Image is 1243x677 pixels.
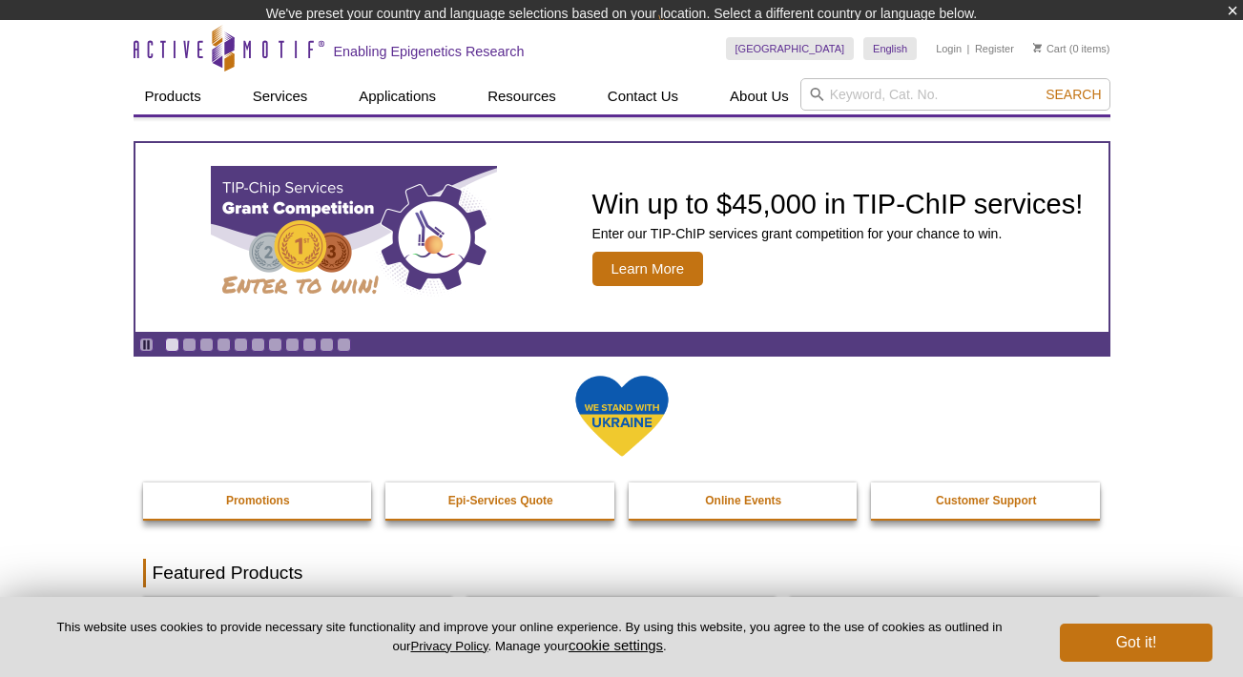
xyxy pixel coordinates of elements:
[135,143,1108,332] article: TIP-ChIP Services Grant Competition
[165,338,179,352] a: Go to slide 1
[143,559,1101,587] h2: Featured Products
[385,482,616,519] a: Epi-Services Quote
[574,374,670,459] img: We Stand With Ukraine
[596,78,690,114] a: Contact Us
[1033,37,1110,60] li: (0 items)
[800,78,1110,111] input: Keyword, Cat. No.
[871,482,1102,519] a: Customer Support
[337,338,351,352] a: Go to slide 11
[268,338,282,352] a: Go to slide 7
[234,338,248,352] a: Go to slide 5
[705,494,781,507] strong: Online Events
[143,482,374,519] a: Promotions
[139,338,154,352] a: Toggle autoplay
[592,225,1084,242] p: Enter our TIP-ChIP services grant competition for your chance to win.
[182,338,197,352] a: Go to slide 2
[1060,624,1212,662] button: Got it!
[718,78,800,114] a: About Us
[410,639,487,653] a: Privacy Policy
[863,37,917,60] a: English
[135,143,1108,332] a: TIP-ChIP Services Grant Competition Win up to $45,000 in TIP-ChIP services! Enter our TIP-ChIP se...
[285,338,300,352] a: Go to slide 8
[1033,42,1067,55] a: Cart
[134,78,213,114] a: Products
[217,338,231,352] a: Go to slide 4
[226,494,290,507] strong: Promotions
[448,494,553,507] strong: Epi-Services Quote
[629,482,860,519] a: Online Events
[1046,87,1101,102] span: Search
[476,78,568,114] a: Resources
[320,338,334,352] a: Go to slide 10
[199,338,214,352] a: Go to slide 3
[592,252,704,286] span: Learn More
[251,338,265,352] a: Go to slide 6
[967,37,970,60] li: |
[302,338,317,352] a: Go to slide 9
[1040,86,1107,103] button: Search
[334,43,525,60] h2: Enabling Epigenetics Research
[569,637,663,653] button: cookie settings
[241,78,320,114] a: Services
[658,14,709,59] img: Change Here
[975,42,1014,55] a: Register
[347,78,447,114] a: Applications
[592,190,1084,218] h2: Win up to $45,000 in TIP-ChIP services!
[936,42,962,55] a: Login
[211,166,497,309] img: TIP-ChIP Services Grant Competition
[31,619,1028,655] p: This website uses cookies to provide necessary site functionality and improve your online experie...
[726,37,855,60] a: [GEOGRAPHIC_DATA]
[936,494,1036,507] strong: Customer Support
[1033,43,1042,52] img: Your Cart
